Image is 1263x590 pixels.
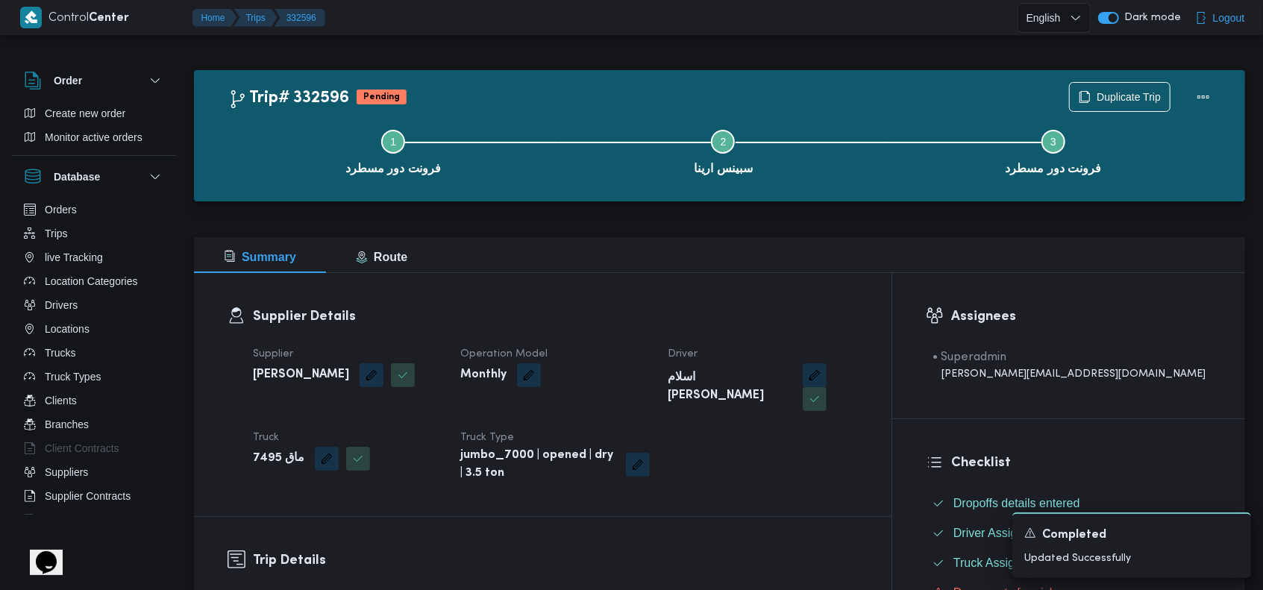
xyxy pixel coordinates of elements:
span: Truck Types [45,368,101,386]
button: Drivers [18,293,170,317]
span: Clients [45,392,77,409]
b: jumbo_7000 | opened | dry | 3.5 ton [460,447,615,483]
b: Monthly [460,366,507,384]
span: Trucks [45,344,75,362]
h3: Order [54,72,82,90]
button: Driver Assigned [927,521,1212,545]
h3: Database [54,168,100,186]
button: Supplier Contracts [18,484,170,508]
h3: Checklist [951,453,1212,473]
span: Truck [253,433,279,442]
span: Dropoffs details entered [953,495,1080,512]
button: Devices [18,508,170,532]
button: Locations [18,317,170,341]
button: Truck Types [18,365,170,389]
button: Trips [18,222,170,245]
div: • Superadmin [933,348,1206,366]
button: Actions [1188,82,1218,112]
span: Driver Assigned [953,524,1037,542]
b: ماق 7495 [253,450,304,468]
span: Suppliers [45,463,88,481]
span: 2 [721,136,727,148]
span: live Tracking [45,248,103,266]
span: فرونت دور مسطرد [345,160,442,178]
button: Trucks [18,341,170,365]
span: Driver [668,349,698,359]
span: Trips [45,225,68,242]
span: Operation Model [460,349,548,359]
span: Driver Assigned [953,527,1037,539]
span: Branches [45,415,89,433]
button: Logout [1189,3,1251,33]
button: فرونت دور مسطرد [228,112,558,189]
span: Truck Type [460,433,514,442]
div: Database [12,198,176,521]
span: Completed [1042,527,1106,545]
span: Monitor active orders [45,128,142,146]
span: Pending [357,90,407,104]
span: Client Contracts [45,439,119,457]
div: Order [12,101,176,155]
span: Devices [45,511,82,529]
button: Order [24,72,164,90]
span: Truck Assigned [953,554,1035,572]
span: 3 [1050,136,1056,148]
button: live Tracking [18,245,170,269]
span: Route [356,251,407,263]
button: 332596 [275,9,325,27]
span: Orders [45,201,77,219]
span: Supplier Contracts [45,487,131,505]
iframe: chat widget [15,530,63,575]
button: Branches [18,412,170,436]
b: [PERSON_NAME] [253,366,349,384]
span: Truck Assigned [953,556,1035,569]
span: Supplier [253,349,293,359]
b: اسلام [PERSON_NAME] [668,369,792,405]
div: Notification [1024,526,1239,545]
img: X8yXhbKr1z7QwAAAABJRU5ErkJggg== [20,7,42,28]
span: فرونت دور مسطرد [1005,160,1101,178]
span: Drivers [45,296,78,314]
span: Locations [45,320,90,338]
span: Create new order [45,104,125,122]
b: Center [90,13,130,24]
span: Location Categories [45,272,138,290]
button: Duplicate Trip [1069,82,1170,112]
span: • Superadmin mohamed.nabil@illa.com.eg [933,348,1206,382]
p: Updated Successfully [1024,550,1239,566]
button: فرونت دور مسطرد [889,112,1218,189]
span: سبينس ارينا [694,160,752,178]
span: Summary [224,251,296,263]
button: Trips [234,9,278,27]
span: 1 [390,136,396,148]
button: Home [192,9,237,27]
button: سبينس ارينا [558,112,888,189]
h2: Trip# 332596 [228,89,349,108]
button: Suppliers [18,460,170,484]
button: Location Categories [18,269,170,293]
span: Dropoffs details entered [953,497,1080,509]
button: Create new order [18,101,170,125]
b: Pending [363,92,400,101]
button: Clients [18,389,170,412]
span: Duplicate Trip [1097,88,1161,106]
button: Orders [18,198,170,222]
button: Dropoffs details entered [927,492,1212,515]
span: Dark mode [1119,12,1182,24]
div: [PERSON_NAME][EMAIL_ADDRESS][DOMAIN_NAME] [933,366,1206,382]
button: Monitor active orders [18,125,170,149]
h3: Supplier Details [253,307,858,327]
span: Logout [1213,9,1245,27]
button: Client Contracts [18,436,170,460]
button: Database [24,168,164,186]
h3: Trip Details [253,550,858,571]
h3: Assignees [951,307,1212,327]
button: Truck Assigned [927,551,1212,575]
